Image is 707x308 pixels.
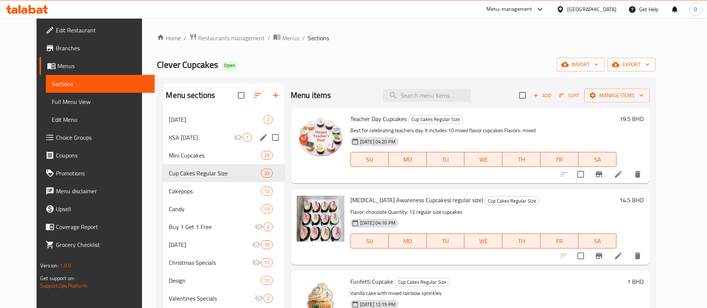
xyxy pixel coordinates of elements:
span: Christmas Specials [169,258,252,267]
div: items [261,169,273,178]
a: Grocery Checklist [40,236,155,254]
div: items [261,151,273,160]
svg: Inactive section [255,294,263,303]
span: [DATE] 12:19 PM [357,301,398,308]
img: Breast Cancer Awareness Cupcakes( regular size) [297,195,344,242]
button: edit [258,132,269,143]
button: SU [350,234,389,248]
span: Coverage Report [56,222,149,231]
span: SU [354,154,386,165]
button: MO [389,234,427,248]
button: Manage items [584,89,650,102]
span: 7 [264,116,272,123]
div: items [261,240,273,249]
span: SA [581,236,613,247]
span: Version: [40,261,59,270]
span: Add [532,91,552,100]
button: SA [578,152,616,167]
div: National Day [169,240,252,249]
span: 10 [261,241,272,248]
button: export [607,58,656,72]
button: delete [629,165,647,183]
span: Select to update [573,248,588,264]
a: Branches [40,39,155,57]
span: WE [467,236,499,247]
span: Mini Cupcakes [169,151,261,160]
span: 4 [264,223,272,231]
button: TH [502,234,540,248]
button: SA [578,234,616,248]
p: Best for celebrating teachers day. It includes 10 mixed flavor cupcakes Flavors: mixed [350,126,616,135]
span: SU [354,236,386,247]
input: search [383,89,471,102]
span: Cup Cakes Regular Size [395,278,449,286]
div: KSA [DATE]1edit [163,128,284,146]
span: 11 [261,259,272,266]
span: Choice Groups [56,133,149,142]
button: Sort [557,90,581,101]
div: Cup Cakes Regular Size33 [163,164,284,182]
span: Edit Menu [52,115,149,124]
svg: Inactive section [255,222,263,231]
a: Edit Restaurant [40,21,155,39]
span: MO [392,154,424,165]
button: import [557,58,605,72]
span: 1 [243,134,252,141]
span: export [613,60,650,69]
div: Valentines Specials2 [163,289,284,307]
span: KSA [DATE] [169,133,233,142]
div: Design11 [163,272,284,289]
h2: Menu sections [166,90,215,101]
div: Cup Cakes Regular Size [485,196,540,205]
span: [DATE] 04:16 PM [357,219,398,226]
li: / [184,34,186,42]
span: 12 [261,188,272,195]
span: Sections [308,34,329,42]
a: Upsell [40,200,155,218]
div: Christmas Specials11 [163,254,284,272]
a: Sections [46,75,155,93]
div: Buy 1 Get 1 Free4 [163,218,284,236]
button: TU [427,152,465,167]
h6: 19.5 BHD [619,114,644,124]
span: [MEDICAL_DATA] Awareness Cupcakes( regular size) [350,194,483,206]
div: items [263,222,273,231]
span: Cup Cakes Regular Size [169,169,261,178]
span: MO [392,236,424,247]
a: Restaurants management [189,33,265,43]
div: Mini Cupcakes25 [163,146,284,164]
span: Design [169,276,261,285]
span: 13 [261,206,272,213]
button: Branch-specific-item [590,165,608,183]
div: Candy13 [163,200,284,218]
span: import [563,60,599,69]
span: 33 [261,170,272,177]
div: items [261,258,273,267]
a: Edit Menu [46,111,155,128]
nav: breadcrumb [157,33,656,43]
span: 11 [261,277,272,284]
a: Menus [273,33,299,43]
a: Coverage Report [40,218,155,236]
div: items [261,276,273,285]
a: Edit menu item [614,251,623,260]
span: TU [430,154,462,165]
span: 25 [261,152,272,159]
div: [GEOGRAPHIC_DATA] [567,5,616,13]
span: [DATE] 04:20 PM [357,138,398,145]
span: FR [543,154,575,165]
span: Edit Restaurant [56,26,149,35]
a: Menus [40,57,155,75]
button: delete [629,247,647,265]
span: Candy [169,204,261,213]
span: D [694,5,697,13]
span: Valentines Specials [169,294,254,303]
span: Upsell [56,204,149,213]
span: Cup Cakes Regular Size [485,197,539,205]
span: Sections [52,79,149,88]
